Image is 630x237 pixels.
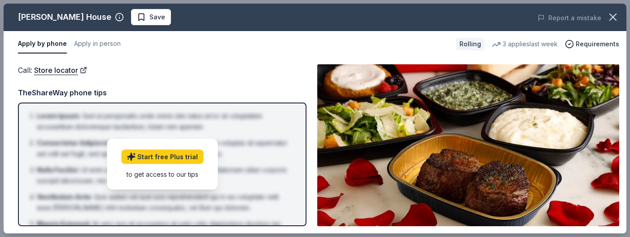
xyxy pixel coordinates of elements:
li: Ut enim ad minima veniam, quis nostrum exercitationem ullam corporis suscipit laboriosam, nisi ut... [37,165,293,186]
div: to get access to our tips [121,170,203,179]
button: Requirements [565,39,619,49]
button: Report a mistake [538,13,601,23]
span: Lorem Ipsum : [37,112,81,120]
div: [PERSON_NAME] House [18,10,111,24]
span: Vestibulum Ante : [37,193,92,201]
img: Image for Ruth's Chris Steak House [317,64,619,226]
div: Call : [18,64,306,76]
button: Apply by phone [18,35,67,54]
span: Nulla Facilisi : [37,166,79,174]
li: Sed ut perspiciatis unde omnis iste natus error sit voluptatem accusantium doloremque laudantium,... [37,111,293,132]
li: Quis autem vel eum iure reprehenderit qui in ea voluptate velit esse [PERSON_NAME] nihil molestia... [37,192,293,213]
div: TheShareWay phone tips [18,87,306,98]
div: 3 applies last week [492,39,558,49]
li: Nemo enim ipsam voluptatem quia voluptas sit aspernatur aut odit aut fugit, sed quia consequuntur... [37,138,293,159]
span: Requirements [576,39,619,49]
a: Start free Plus trial [121,150,203,164]
span: Mauris Euismod : [37,220,91,228]
button: Apply in person [74,35,121,54]
span: Consectetur Adipiscing : [37,139,116,147]
button: Save [131,9,171,25]
a: Store locator [34,64,87,76]
div: Rolling [456,38,485,50]
span: Save [149,12,165,22]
